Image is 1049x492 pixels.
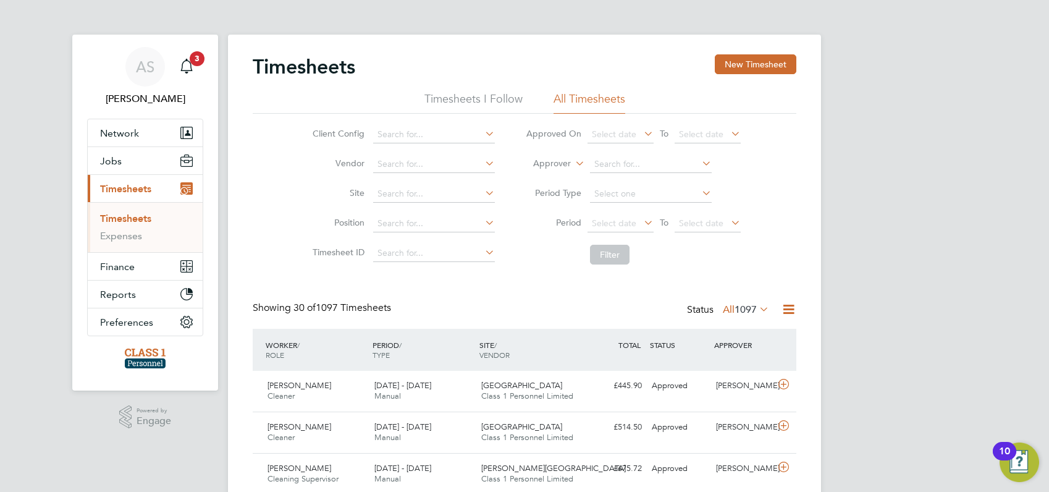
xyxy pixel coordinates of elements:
[647,417,711,438] div: Approved
[481,380,562,391] span: [GEOGRAPHIC_DATA]
[125,349,166,368] img: class1personnel-logo-retina.png
[100,289,136,300] span: Reports
[711,376,775,396] div: [PERSON_NAME]
[373,350,390,360] span: TYPE
[481,463,626,473] span: [PERSON_NAME][GEOGRAPHIC_DATA]
[263,334,369,366] div: WORKER
[374,473,401,484] span: Manual
[268,473,339,484] span: Cleaning Supervisor
[100,230,142,242] a: Expenses
[656,125,672,142] span: To
[309,187,364,198] label: Site
[373,185,495,203] input: Search for...
[479,350,510,360] span: VENDOR
[87,349,203,368] a: Go to home page
[424,91,523,114] li: Timesheets I Follow
[647,334,711,356] div: STATUS
[100,261,135,273] span: Finance
[647,376,711,396] div: Approved
[999,451,1010,467] div: 10
[297,340,300,350] span: /
[293,302,391,314] span: 1097 Timesheets
[100,213,151,224] a: Timesheets
[374,391,401,401] span: Manual
[711,417,775,438] div: [PERSON_NAME]
[583,376,647,396] div: £445.90
[554,91,625,114] li: All Timesheets
[373,215,495,232] input: Search for...
[190,51,204,66] span: 3
[253,302,394,315] div: Showing
[526,128,581,139] label: Approved On
[374,463,431,473] span: [DATE] - [DATE]
[87,47,203,106] a: AS[PERSON_NAME]
[87,91,203,106] span: Angela Sabaroche
[268,463,331,473] span: [PERSON_NAME]
[88,147,203,174] button: Jobs
[592,218,636,229] span: Select date
[687,302,772,319] div: Status
[373,126,495,143] input: Search for...
[1000,443,1039,482] button: Open Resource Center, 10 new notifications
[88,202,203,252] div: Timesheets
[476,334,583,366] div: SITE
[735,303,757,316] span: 1097
[137,416,171,426] span: Engage
[618,340,641,350] span: TOTAL
[136,59,154,75] span: AS
[723,303,769,316] label: All
[293,302,316,314] span: 30 of
[679,218,723,229] span: Select date
[590,245,630,265] button: Filter
[309,128,364,139] label: Client Config
[88,175,203,202] button: Timesheets
[711,459,775,479] div: [PERSON_NAME]
[374,422,431,432] span: [DATE] - [DATE]
[174,47,199,87] a: 3
[268,432,295,443] span: Cleaner
[309,247,364,258] label: Timesheet ID
[309,158,364,169] label: Vendor
[100,127,139,139] span: Network
[369,334,476,366] div: PERIOD
[137,405,171,416] span: Powered by
[373,245,495,262] input: Search for...
[481,432,573,443] span: Class 1 Personnel Limited
[374,380,431,391] span: [DATE] - [DATE]
[72,35,218,391] nav: Main navigation
[88,253,203,280] button: Finance
[268,391,295,401] span: Cleaner
[100,155,122,167] span: Jobs
[88,119,203,146] button: Network
[374,432,401,443] span: Manual
[656,214,672,231] span: To
[88,308,203,336] button: Preferences
[583,417,647,438] div: £514.50
[268,380,331,391] span: [PERSON_NAME]
[590,185,712,203] input: Select one
[583,459,647,479] div: £675.72
[526,187,581,198] label: Period Type
[119,405,172,429] a: Powered byEngage
[253,54,355,79] h2: Timesheets
[100,183,151,195] span: Timesheets
[481,473,573,484] span: Class 1 Personnel Limited
[647,459,711,479] div: Approved
[266,350,284,360] span: ROLE
[309,217,364,228] label: Position
[88,281,203,308] button: Reports
[590,156,712,173] input: Search for...
[679,129,723,140] span: Select date
[711,334,775,356] div: APPROVER
[399,340,402,350] span: /
[592,129,636,140] span: Select date
[494,340,497,350] span: /
[268,422,331,432] span: [PERSON_NAME]
[715,54,796,74] button: New Timesheet
[515,158,571,170] label: Approver
[481,422,562,432] span: [GEOGRAPHIC_DATA]
[481,391,573,401] span: Class 1 Personnel Limited
[373,156,495,173] input: Search for...
[526,217,581,228] label: Period
[100,316,153,328] span: Preferences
